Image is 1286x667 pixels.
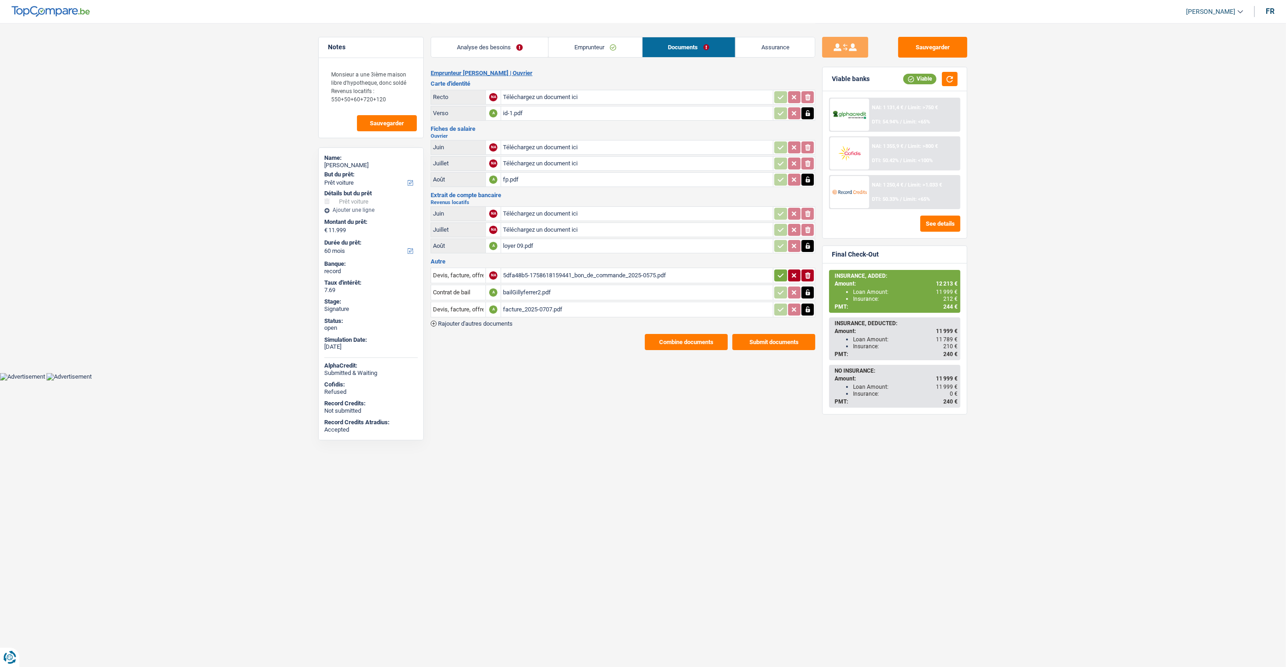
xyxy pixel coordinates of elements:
div: 5dfa48b5-1758618159441_bon_de_commande_2025-0575.pdf [503,269,771,282]
a: Analyse des besoins [431,37,548,57]
div: open [324,324,418,332]
div: Loan Amount: [853,336,958,343]
div: A [489,288,497,297]
div: Août [433,176,484,183]
div: PMT: [835,398,958,405]
h2: Ouvrier [431,134,815,139]
div: fp.pdf [503,173,771,187]
div: NA [489,271,497,280]
span: Limit: <65% [903,119,930,125]
div: PMT: [835,351,958,357]
span: 212 € [943,296,958,302]
div: Juin [433,210,484,217]
div: Stage: [324,298,418,305]
div: Insurance: [853,343,958,350]
div: Juillet [433,160,484,167]
div: INSURANCE, DEDUCTED: [835,320,958,327]
span: € [324,227,327,234]
div: Submitted & Waiting [324,369,418,377]
span: 11 999 € [936,375,958,382]
button: Submit documents [732,334,815,350]
span: Rajouter d'autres documents [438,321,513,327]
div: NA [489,210,497,218]
img: TopCompare Logo [12,6,90,17]
div: Record Credits Atradius: [324,419,418,426]
a: Documents [643,37,735,57]
div: Simulation Date: [324,336,418,344]
span: Limit: >1.033 € [908,182,942,188]
h2: Revenus locatifs [431,200,815,205]
div: AlphaCredit: [324,362,418,369]
div: Viable [903,74,936,84]
span: 11 999 € [936,328,958,334]
span: / [900,119,902,125]
span: [PERSON_NAME] [1186,8,1235,16]
span: NAI: 1 250,4 € [872,182,903,188]
div: PMT: [835,304,958,310]
button: Combine documents [645,334,728,350]
div: Viable banks [832,75,870,83]
div: Name: [324,154,418,162]
span: Sauvegarder [370,120,404,126]
span: 240 € [943,398,958,405]
a: Assurance [736,37,815,57]
div: [DATE] [324,343,418,351]
div: id-1.pdf [503,106,771,120]
span: / [905,182,906,188]
div: Juillet [433,226,484,233]
button: Sauvegarder [357,115,417,131]
img: Advertisement [47,373,92,380]
div: A [489,242,497,250]
span: Limit: >750 € [908,105,938,111]
span: 12 213 € [936,281,958,287]
div: Août [433,242,484,249]
div: record [324,268,418,275]
img: Record Credits [832,183,866,200]
span: DTI: 50.42% [872,158,899,164]
div: NO INSURANCE: [835,368,958,374]
div: Amount: [835,375,958,382]
button: See details [920,216,960,232]
div: NA [489,143,497,152]
div: Ajouter une ligne [324,207,418,213]
span: DTI: 50.33% [872,196,899,202]
img: AlphaCredit [832,110,866,120]
div: bailGillyferrer2.pdf [503,286,771,299]
span: / [905,143,906,149]
span: 11 999 € [936,384,958,390]
div: INSURANCE, ADDED: [835,273,958,279]
h3: Carte d'identité [431,81,815,87]
div: A [489,176,497,184]
div: Insurance: [853,391,958,397]
span: NAI: 1 355,9 € [872,143,903,149]
span: 210 € [943,343,958,350]
div: Détails but du prêt [324,190,418,197]
span: Limit: <100% [903,158,933,164]
span: / [900,158,902,164]
div: NA [489,226,497,234]
a: Emprunteur [549,37,642,57]
div: A [489,305,497,314]
div: Signature [324,305,418,313]
label: Montant du prêt: [324,218,416,226]
a: [PERSON_NAME] [1179,4,1243,19]
div: Insurance: [853,296,958,302]
div: Not submitted [324,407,418,415]
div: [PERSON_NAME] [324,162,418,169]
div: NA [489,93,497,101]
span: 244 € [943,304,958,310]
h5: Notes [328,43,414,51]
div: Accepted [324,426,418,433]
div: Banque: [324,260,418,268]
span: Limit: >800 € [908,143,938,149]
h3: Fiches de salaire [431,126,815,132]
div: Record Credits: [324,400,418,407]
div: Verso [433,110,484,117]
label: But du prêt: [324,171,416,178]
span: / [905,105,906,111]
span: / [900,196,902,202]
span: 11 999 € [936,289,958,295]
div: facture_2025-0707.pdf [503,303,771,316]
h3: Autre [431,258,815,264]
span: 0 € [950,391,958,397]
